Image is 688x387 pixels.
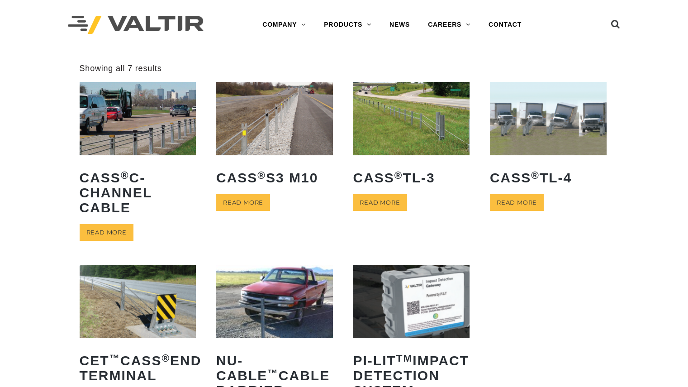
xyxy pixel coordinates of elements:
[80,63,162,74] p: Showing all 7 results
[394,170,403,181] sup: ®
[531,170,540,181] sup: ®
[253,16,315,34] a: COMPANY
[80,82,196,221] a: CASS®C-Channel Cable
[353,163,470,192] h2: CASS TL-3
[490,82,607,191] a: CASS®TL-4
[216,163,333,192] h2: CASS S3 M10
[315,16,380,34] a: PRODUCTS
[216,194,270,211] a: Read more about “CASS® S3 M10”
[216,82,333,191] a: CASS®S3 M10
[121,170,129,181] sup: ®
[490,163,607,192] h2: CASS TL-4
[80,163,196,222] h2: CASS C-Channel Cable
[353,82,470,191] a: CASS®TL-3
[161,353,170,364] sup: ®
[353,194,407,211] a: Read more about “CASS® TL-3”
[68,16,204,34] img: Valtir
[479,16,531,34] a: CONTACT
[267,368,279,379] sup: ™
[490,194,544,211] a: Read more about “CASS® TL-4”
[380,16,419,34] a: NEWS
[80,224,133,241] a: Read more about “CASS® C-Channel Cable”
[257,170,266,181] sup: ®
[109,353,121,364] sup: ™
[419,16,479,34] a: CAREERS
[396,353,413,364] sup: TM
